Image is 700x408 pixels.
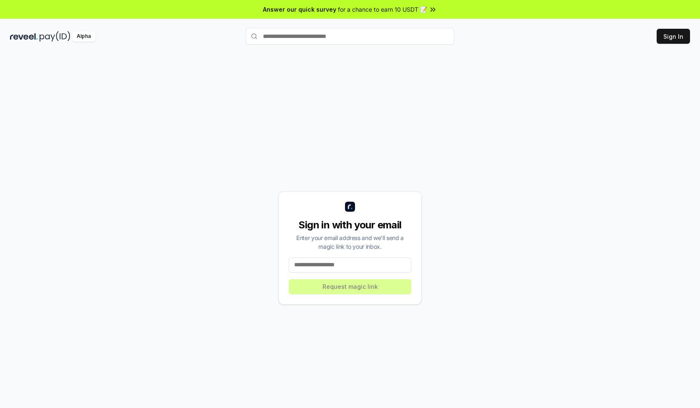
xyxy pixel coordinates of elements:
[10,31,38,42] img: reveel_dark
[345,202,355,212] img: logo_small
[289,233,411,251] div: Enter your email address and we’ll send a magic link to your inbox.
[338,5,427,14] span: for a chance to earn 10 USDT 📝
[657,29,690,44] button: Sign In
[289,218,411,232] div: Sign in with your email
[40,31,70,42] img: pay_id
[72,31,95,42] div: Alpha
[263,5,336,14] span: Answer our quick survey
